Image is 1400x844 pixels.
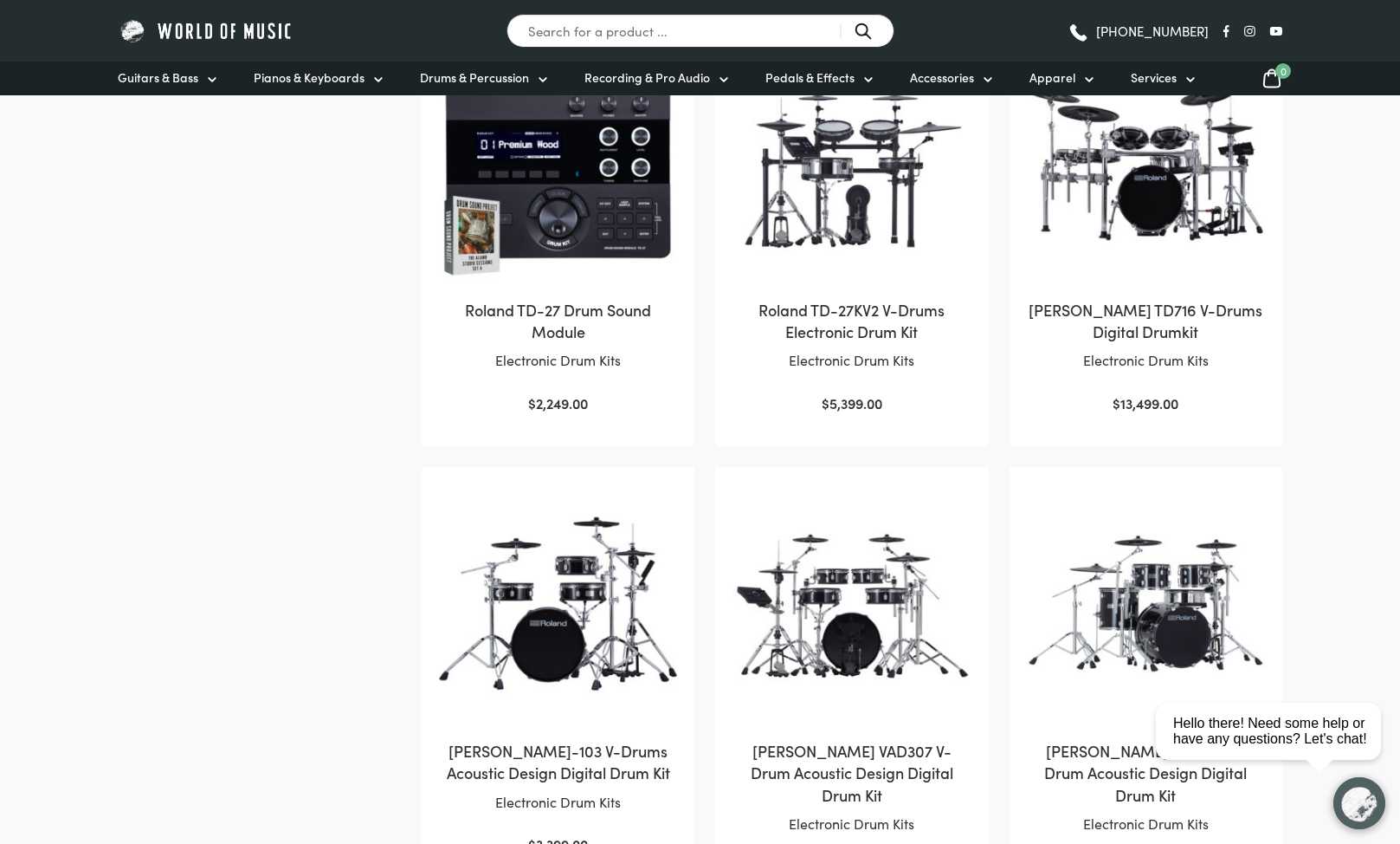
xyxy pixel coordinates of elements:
p: Electronic Drum Kits [1027,349,1265,372]
span: Pedals & Effects [765,68,855,87]
a: Roland TD-27KV2 V-Drums Electronic Drum KitElectronic Drum Kits $5,399.00 [732,43,971,415]
p: Electronic Drum Kits [439,791,677,814]
p: Electronic Drum Kits [1027,813,1265,835]
span: 0 [1275,63,1291,79]
img: Roland VAD-103 V-Drums front [439,484,677,723]
img: Roland VAD307 V-Drum Acoustic Design Digital Drum Kit [732,484,971,723]
span: $ [528,393,536,412]
a: [PERSON_NAME] TD716 V-Drums Digital DrumkitElectronic Drum Kits $13,499.00 [1027,43,1265,415]
span: Recording & Pro Audio [584,68,710,87]
p: Electronic Drum Kits [732,813,971,835]
span: $ [822,393,829,412]
h2: [PERSON_NAME] VAD307 V-Drum Acoustic Design Digital Drum Kit [732,740,971,806]
span: Guitars & Bass [118,68,198,87]
span: Pianos & Keyboards [254,68,365,87]
span: Drums & Percussion [420,68,529,87]
bdi: 2,249.00 [528,393,588,412]
iframe: Chat with our support team [1149,653,1400,844]
span: Accessories [910,68,974,87]
input: Search for a product ... [506,14,894,48]
span: [PHONE_NUMBER] [1096,24,1209,37]
img: Roland TD716 V-Drums Digital Drumkit Front [1027,43,1265,282]
h2: [PERSON_NAME]-103 V-Drums Acoustic Design Digital Drum Kit [439,740,677,783]
a: Roland TD-27 Drum Sound ModuleElectronic Drum Kits $2,249.00 [439,43,677,415]
p: Electronic Drum Kits [732,349,971,372]
bdi: 5,399.00 [822,393,882,412]
h2: [PERSON_NAME] TD716 V-Drums Digital Drumkit [1027,299,1265,342]
span: $ [1113,393,1120,412]
p: Electronic Drum Kits [439,349,677,372]
h2: Roland TD-27KV2 V-Drums Electronic Drum Kit [732,299,971,342]
img: Roland TD27 Drum Module [439,43,677,282]
img: World of Music [118,17,295,44]
span: Apparel [1029,68,1075,87]
a: [PHONE_NUMBER] [1068,18,1209,44]
img: Roland VAD507 V-Drum Acoustic Design Digital Drum Kit Front [1027,484,1265,723]
h2: Roland TD-27 Drum Sound Module [439,299,677,342]
img: Roland TD-27KV2 V-Drums Electronic Drum Kit [732,43,971,282]
bdi: 13,499.00 [1113,393,1178,412]
h2: [PERSON_NAME] VAD507 V-Drum Acoustic Design Digital Drum Kit [1027,740,1265,806]
span: Services [1131,68,1177,87]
